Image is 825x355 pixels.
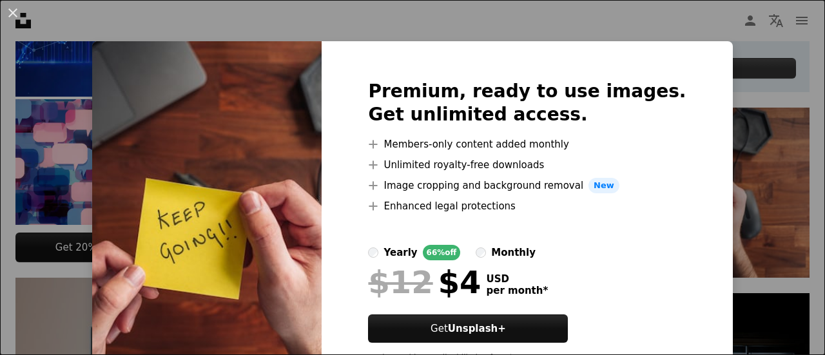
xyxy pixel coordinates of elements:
[448,323,506,334] strong: Unsplash+
[486,273,548,285] span: USD
[368,137,686,152] li: Members-only content added monthly
[368,178,686,193] li: Image cropping and background removal
[383,245,417,260] div: yearly
[368,247,378,258] input: yearly66%off
[368,314,568,343] button: GetUnsplash+
[491,245,536,260] div: monthly
[486,285,548,296] span: per month *
[368,265,432,299] span: $12
[423,245,461,260] div: 66% off
[368,265,481,299] div: $4
[476,247,486,258] input: monthly
[368,80,686,126] h2: Premium, ready to use images. Get unlimited access.
[368,198,686,214] li: Enhanced legal protections
[588,178,619,193] span: New
[368,157,686,173] li: Unlimited royalty-free downloads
